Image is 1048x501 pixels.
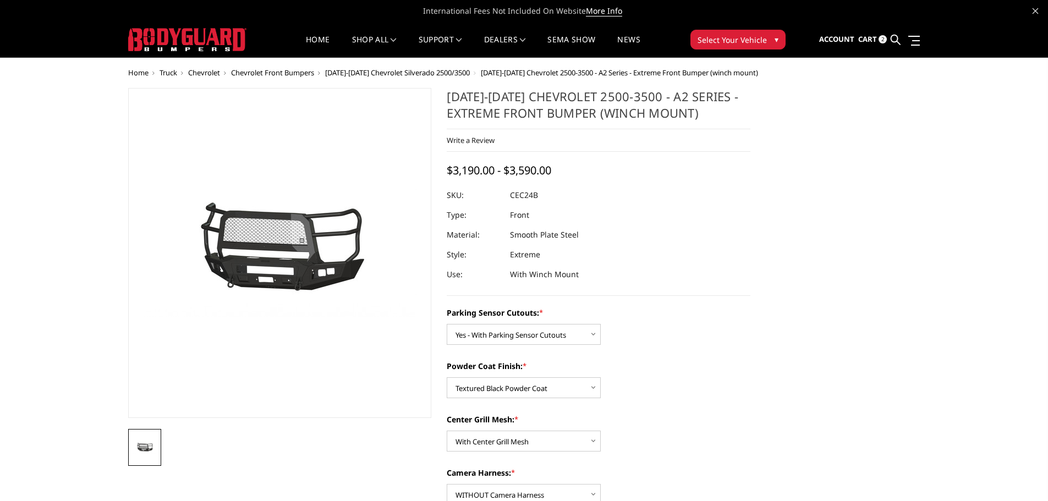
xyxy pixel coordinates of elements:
[858,25,887,54] a: Cart 2
[879,35,887,43] span: 2
[447,185,502,205] dt: SKU:
[447,414,750,425] label: Center Grill Mesh:
[775,34,778,45] span: ▾
[858,34,877,44] span: Cart
[547,36,595,57] a: SEMA Show
[447,163,551,178] span: $3,190.00 - $3,590.00
[131,442,158,454] img: 2024-2025 Chevrolet 2500-3500 - A2 Series - Extreme Front Bumper (winch mount)
[617,36,640,57] a: News
[690,30,786,49] button: Select Your Vehicle
[447,245,502,265] dt: Style:
[481,68,758,78] span: [DATE]-[DATE] Chevrolet 2500-3500 - A2 Series - Extreme Front Bumper (winch mount)
[306,36,330,57] a: Home
[447,205,502,225] dt: Type:
[419,36,462,57] a: Support
[325,68,470,78] a: [DATE]-[DATE] Chevrolet Silverado 2500/3500
[447,88,750,129] h1: [DATE]-[DATE] Chevrolet 2500-3500 - A2 Series - Extreme Front Bumper (winch mount)
[447,360,750,372] label: Powder Coat Finish:
[510,245,540,265] dd: Extreme
[484,36,526,57] a: Dealers
[447,307,750,318] label: Parking Sensor Cutouts:
[819,25,854,54] a: Account
[160,68,177,78] a: Truck
[447,225,502,245] dt: Material:
[128,28,246,51] img: BODYGUARD BUMPERS
[128,88,432,418] a: 2024-2025 Chevrolet 2500-3500 - A2 Series - Extreme Front Bumper (winch mount)
[447,135,495,145] a: Write a Review
[447,265,502,284] dt: Use:
[188,68,220,78] a: Chevrolet
[698,34,767,46] span: Select Your Vehicle
[819,34,854,44] span: Account
[447,467,750,478] label: Camera Harness:
[510,185,538,205] dd: CEC24B
[510,225,579,245] dd: Smooth Plate Steel
[352,36,397,57] a: shop all
[510,205,529,225] dd: Front
[128,68,149,78] a: Home
[586,5,622,16] a: More Info
[231,68,314,78] a: Chevrolet Front Bumpers
[510,265,579,284] dd: With Winch Mount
